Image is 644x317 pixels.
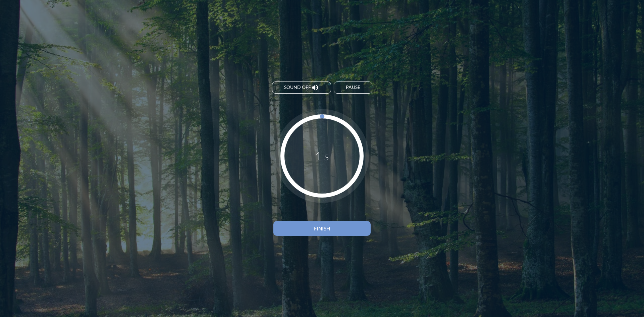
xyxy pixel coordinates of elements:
[346,85,360,90] div: Pause
[272,82,331,94] button: Sound off
[285,225,359,231] div: Finish
[315,149,329,163] div: 1 s
[284,85,311,90] span: Sound off
[311,84,319,92] i: volume_up
[273,221,371,236] button: Finish
[334,82,372,94] button: Pause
